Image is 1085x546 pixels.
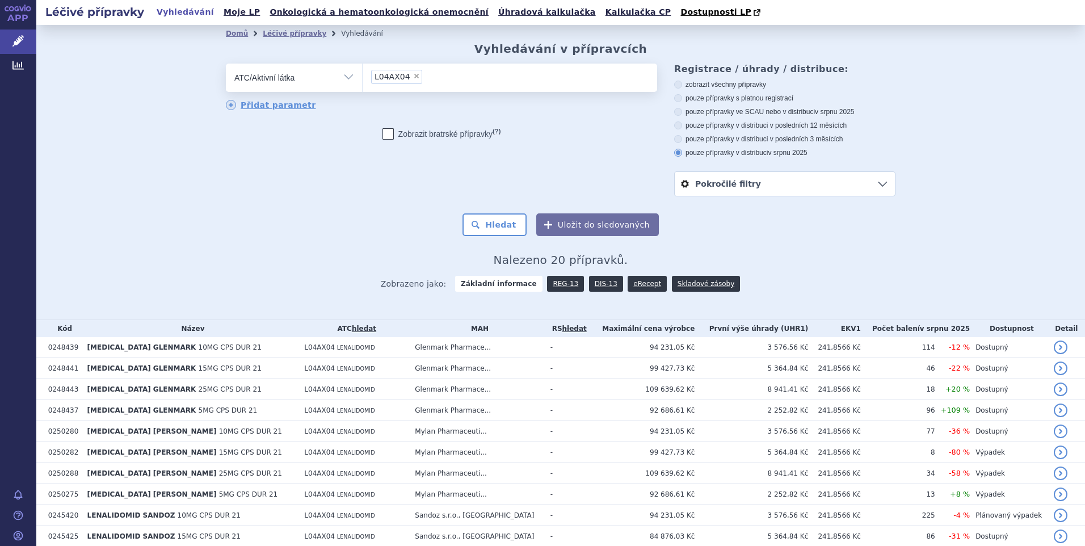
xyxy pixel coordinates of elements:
[337,471,375,477] span: LENALIDOMID
[949,427,970,435] span: -36 %
[808,400,861,421] td: 241,8566 Kč
[474,42,647,56] h2: Vyhledávání v přípravcích
[87,364,196,372] span: [MEDICAL_DATA] GLENMARK
[87,532,175,540] span: LENALIDOMID SANDOZ
[304,385,335,393] span: L04AX04
[808,320,861,337] th: EKV1
[588,463,695,484] td: 109 639,62 Kč
[352,325,376,333] a: hledat
[219,448,282,456] span: 15MG CPS DUR 21
[226,30,248,37] a: Domů
[861,484,935,505] td: 13
[545,358,588,379] td: -
[588,337,695,358] td: 94 231,05 Kč
[562,325,587,333] a: vyhledávání neobsahuje žádnou platnou referenční skupinu
[861,320,970,337] th: Počet balení
[304,406,335,414] span: L04AX04
[808,358,861,379] td: 241,8566 Kč
[1054,383,1067,396] a: detail
[219,427,282,435] span: 10MG CPS DUR 21
[337,345,375,351] span: LENALIDOMID
[674,64,895,74] h3: Registrace / úhrady / distribuce:
[589,276,623,292] a: DIS-13
[545,484,588,505] td: -
[409,320,544,337] th: MAH
[970,320,1048,337] th: Dostupnost
[87,385,196,393] span: [MEDICAL_DATA] GLENMARK
[674,121,895,130] label: pouze přípravky v distribuci v posledních 12 měsících
[949,343,970,351] span: -12 %
[495,5,599,20] a: Úhradová kalkulačka
[808,421,861,442] td: 241,8566 Kč
[87,490,217,498] span: [MEDICAL_DATA] [PERSON_NAME]
[675,172,895,196] a: Pokročilé filtry
[672,276,740,292] a: Skladové zásoby
[409,442,544,463] td: Mylan Pharmaceuti...
[674,135,895,144] label: pouze přípravky v distribuci v posledních 3 měsících
[341,25,398,42] li: Vyhledávání
[375,73,410,81] span: L04AX04
[680,7,751,16] span: Dostupnosti LP
[588,505,695,526] td: 94 231,05 Kč
[337,429,375,435] span: LENALIDOMID
[87,406,196,414] span: [MEDICAL_DATA] GLENMARK
[970,484,1048,505] td: Výpadek
[87,469,217,477] span: [MEDICAL_DATA] [PERSON_NAME]
[970,400,1048,421] td: Dostupný
[588,400,695,421] td: 92 686,61 Kč
[1054,425,1067,438] a: detail
[588,358,695,379] td: 99 427,73 Kč
[304,511,335,519] span: L04AX04
[43,484,82,505] td: 0250275
[219,490,278,498] span: 5MG CPS DUR 21
[43,421,82,442] td: 0250280
[953,511,970,519] span: -4 %
[861,442,935,463] td: 8
[545,463,588,484] td: -
[545,320,588,337] th: RS
[409,463,544,484] td: Mylan Pharmaceuti...
[949,532,970,540] span: -31 %
[545,442,588,463] td: -
[1048,320,1085,337] th: Detail
[409,400,544,421] td: Glenmark Pharmace...
[1054,467,1067,480] a: detail
[493,128,501,135] abbr: (?)
[263,30,326,37] a: Léčivé přípravky
[178,532,241,540] span: 15MG CPS DUR 21
[304,427,335,435] span: L04AX04
[768,149,807,157] span: v srpnu 2025
[695,379,808,400] td: 8 941,41 Kč
[337,513,375,519] span: LENALIDOMID
[695,337,808,358] td: 3 576,56 Kč
[815,108,854,116] span: v srpnu 2025
[945,385,970,393] span: +20 %
[266,5,492,20] a: Onkologická a hematoonkologická onemocnění
[628,276,667,292] a: eRecept
[494,253,628,267] span: Nalezeno 20 přípravků.
[808,505,861,526] td: 241,8566 Kč
[409,505,544,526] td: Sandoz s.r.o., [GEOGRAPHIC_DATA]
[588,379,695,400] td: 109 639,62 Kč
[219,469,282,477] span: 25MG CPS DUR 21
[87,448,217,456] span: [MEDICAL_DATA] [PERSON_NAME]
[861,505,935,526] td: 225
[861,421,935,442] td: 77
[199,406,258,414] span: 5MG CPS DUR 21
[304,469,335,477] span: L04AX04
[153,5,217,20] a: Vyhledávání
[588,421,695,442] td: 94 231,05 Kč
[588,484,695,505] td: 92 686,61 Kč
[695,358,808,379] td: 5 364,84 Kč
[545,400,588,421] td: -
[1054,341,1067,354] a: detail
[695,463,808,484] td: 8 941,41 Kč
[970,358,1048,379] td: Dostupný
[674,107,895,116] label: pouze přípravky ve SCAU nebo v distribuci
[43,320,82,337] th: Kód
[304,364,335,372] span: L04AX04
[382,128,501,140] label: Zobrazit bratrské přípravky
[562,325,587,333] del: hledat
[304,532,335,540] span: L04AX04
[1054,488,1067,501] a: detail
